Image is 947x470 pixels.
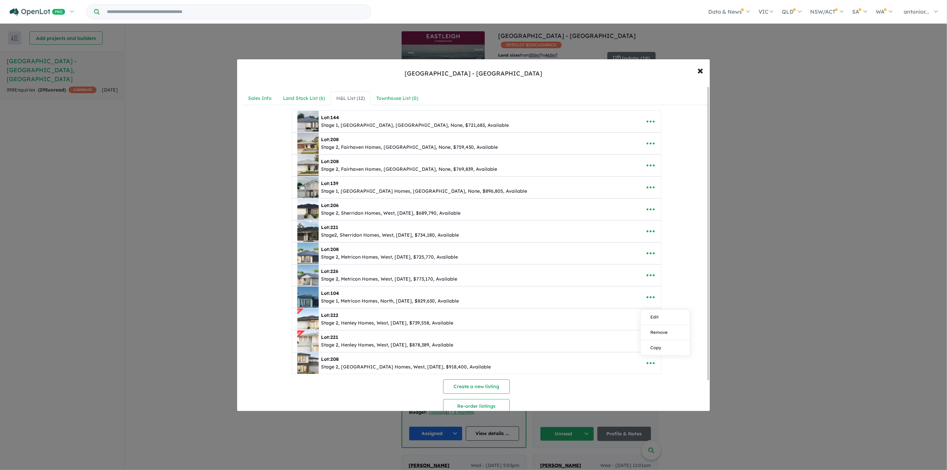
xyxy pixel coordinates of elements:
b: Lot: [321,246,339,252]
div: Stage 2, Henley Homes, West, [DATE], $739,558, Available [321,319,454,327]
img: Eastleigh%20-%20Cranbourne%20East%20-%20Lot%20208___1756533060.png [297,243,319,264]
span: 104 [331,290,339,296]
div: Stage 2, [GEOGRAPHIC_DATA] Homes, West, [DATE], $918,400, Available [321,363,491,371]
div: Stage 1, Metricon Homes, North, [DATE], $829,630, Available [321,297,459,305]
b: Lot: [321,224,339,230]
b: Lot: [321,115,339,120]
b: Lot: [321,136,339,142]
a: Remove [641,325,690,341]
b: Lot: [321,290,339,296]
div: Sales Info [248,95,272,103]
span: 139 [331,180,339,186]
div: Stage 1, [GEOGRAPHIC_DATA] Homes, [GEOGRAPHIC_DATA], None, $896,805, Available [321,187,527,195]
img: Openlot PRO Logo White [10,8,65,16]
div: Stage 2, Metricon Homes, West, [DATE], $725,770, Available [321,253,458,261]
div: Stage 1, [GEOGRAPHIC_DATA], [GEOGRAPHIC_DATA], None, $721,683, Available [321,121,509,129]
div: Stage 2, Sherridon Homes, West, [DATE], $689,790, Available [321,209,461,217]
img: Eastleigh%20-%20Cranbourne%20East%20-%20Lot%20221___1756525517.png [297,221,319,242]
b: Lot: [321,334,339,340]
div: H&L List ( 12 ) [336,95,365,103]
span: 226 [331,268,339,274]
b: Lot: [321,202,339,208]
div: Stage 2, Henley Homes, West, [DATE], $878,389, Available [321,341,454,349]
div: Townhouse List ( 0 ) [376,95,418,103]
img: Eastleigh%20-%20Cranbourne%20East%20-%20Lot%20104___1756535859.png [297,287,319,308]
span: 208 [331,246,339,252]
button: Re-order listings [443,399,510,413]
img: Eastleigh%20-%20Cranbourne%20East%20-%20Lot%20139___1754231771.png [297,177,319,198]
b: Lot: [321,312,339,318]
div: Stage 2, Fairhaven Homes, [GEOGRAPHIC_DATA], None, $769,839, Available [321,165,497,173]
div: Stage2, Sherridon Homes, West, [DATE], $734,180, Available [321,231,459,239]
img: Eastleigh%20-%20Cranbourne%20East%20-%20Lot%20226___1756534620.png [297,265,319,286]
img: Eastleigh%20-%20Cranbourne%20East%20-%20Lot%20221___1756538248.png [297,331,319,352]
span: 208 [331,356,339,362]
a: Edit [641,310,690,325]
b: Lot: [321,356,339,362]
a: Copy [641,341,690,355]
span: × [697,63,703,77]
span: 221 [331,334,339,340]
img: Eastleigh%20-%20Cranbourne%20East%20-%20Lot%20208___1754231507.jpg [297,155,319,176]
b: Lot: [321,268,339,274]
img: Eastleigh%20-%20Cranbourne%20East%20-%20Lot%20208___1754231335.jpg [297,133,319,154]
b: Lot: [321,158,339,164]
div: Stage 2, Metricon Homes, West, [DATE], $773,170, Available [321,275,458,283]
span: 208 [331,158,339,164]
span: 144 [331,115,339,120]
img: Eastleigh%20-%20Cranbourne%20East%20-%20Lot%20206___1756526076.png [297,199,319,220]
div: Land Stock List ( 6 ) [283,95,325,103]
div: Stage 2, Fairhaven Homes, [GEOGRAPHIC_DATA], None, $759,430, Available [321,143,498,151]
img: Eastleigh%20-%20Cranbourne%20East%20-%20Lot%20208___1756539617.png [297,352,319,374]
div: [GEOGRAPHIC_DATA] - [GEOGRAPHIC_DATA] [405,69,542,78]
span: 206 [331,202,339,208]
img: Eastleigh%20-%20Cranbourne%20East%20-%20Lot%20222___1756537027.png [297,309,319,330]
span: 222 [331,312,339,318]
img: Eastleigh%20-%20Cranbourne%20East%20-%20Lot%20144___1753964587.jpg [297,111,319,132]
span: 221 [331,224,339,230]
b: Lot: [321,180,339,186]
button: Create a new listing [443,379,510,394]
input: Try estate name, suburb, builder or developer [101,5,370,19]
span: antonior... [904,8,929,15]
span: 208 [331,136,339,142]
